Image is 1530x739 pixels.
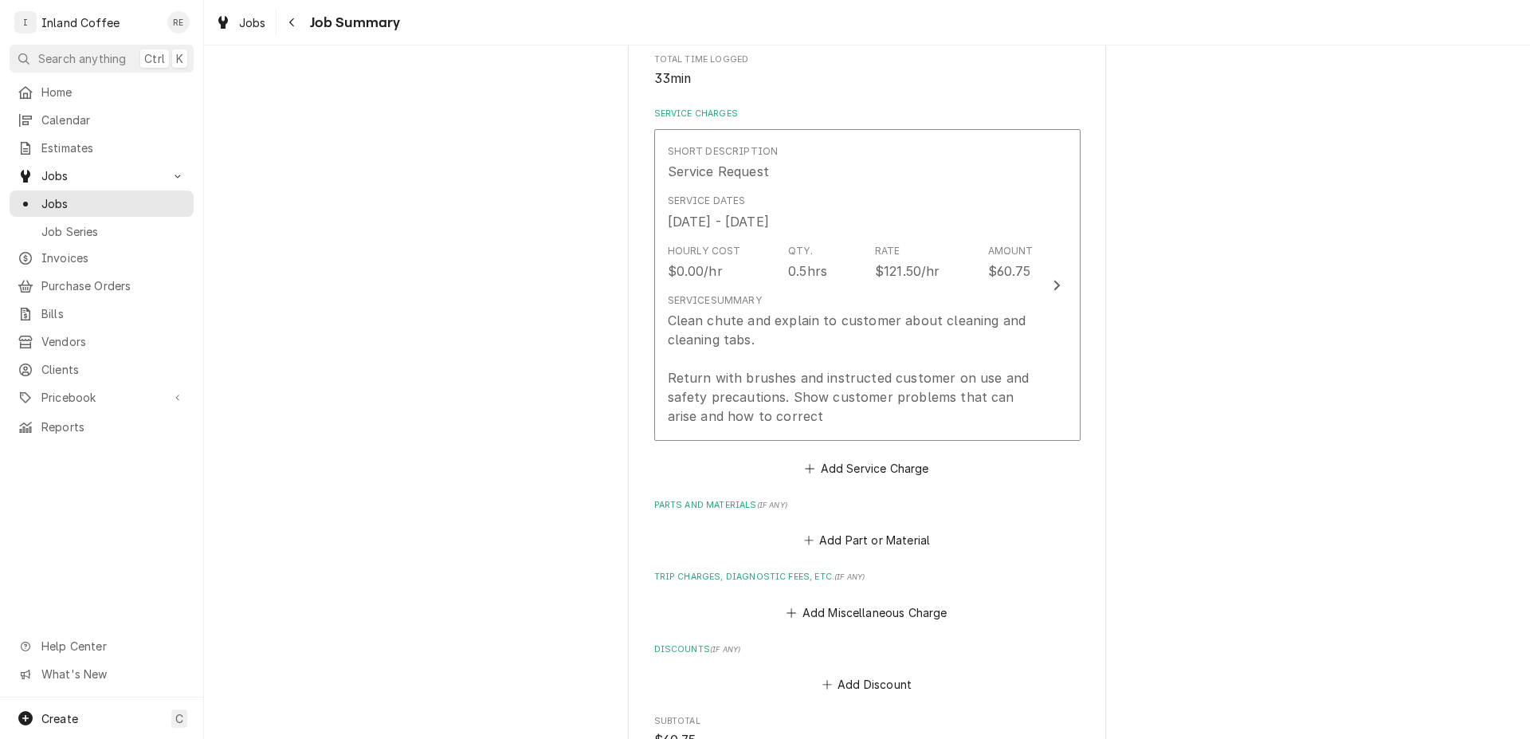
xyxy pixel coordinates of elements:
[41,638,184,654] span: Help Center
[668,194,746,208] div: Service Dates
[834,572,865,581] span: ( if any )
[668,212,769,231] div: [DATE] - [DATE]
[41,277,186,294] span: Purchase Orders
[988,244,1034,258] div: Amount
[654,108,1081,480] div: Service Charges
[654,715,1081,728] span: Subtotal
[41,195,186,212] span: Jobs
[668,261,723,281] div: $0.00/hr
[654,499,1081,552] div: Parts and Materials
[654,129,1081,441] button: Update Line Item
[654,499,1081,512] label: Parts and Materials
[10,356,194,383] a: Clients
[41,250,186,266] span: Invoices
[784,601,950,623] button: Add Miscellaneous Charge
[654,53,1081,88] div: Total Time Logged
[10,414,194,440] a: Reports
[239,14,266,31] span: Jobs
[41,389,162,406] span: Pricebook
[38,50,126,67] span: Search anything
[10,301,194,327] a: Bills
[710,645,740,654] span: ( if any )
[167,11,190,33] div: Ruth Easley's Avatar
[654,53,1081,66] span: Total Time Logged
[305,12,401,33] span: Job Summary
[654,643,1081,656] label: Discounts
[757,501,787,509] span: ( if any )
[10,273,194,299] a: Purchase Orders
[176,50,183,67] span: K
[788,244,813,258] div: Qty.
[10,328,194,355] a: Vendors
[209,10,273,36] a: Jobs
[668,244,741,258] div: Hourly Cost
[654,108,1081,120] label: Service Charges
[10,107,194,133] a: Calendar
[167,11,190,33] div: RE
[654,643,1081,696] div: Discounts
[10,79,194,105] a: Home
[10,191,194,217] a: Jobs
[654,69,1081,88] span: Total Time Logged
[41,14,120,31] div: Inland Coffee
[802,457,932,479] button: Add Service Charge
[144,50,165,67] span: Ctrl
[10,245,194,271] a: Invoices
[10,45,194,73] button: Search anythingCtrlK
[175,710,183,727] span: C
[10,384,194,411] a: Go to Pricebook
[41,140,186,156] span: Estimates
[41,666,184,682] span: What's New
[788,261,827,281] div: 0.5hrs
[41,167,162,184] span: Jobs
[41,84,186,100] span: Home
[801,529,932,552] button: Add Part or Material
[41,112,186,128] span: Calendar
[654,71,692,86] span: 33min
[41,361,186,378] span: Clients
[668,311,1034,426] div: Clean chute and explain to customer about cleaning and cleaning tabs. Return with brushes and ins...
[41,333,186,350] span: Vendors
[654,571,1081,623] div: Trip Charges, Diagnostic Fees, etc.
[10,135,194,161] a: Estimates
[668,162,769,181] div: Service Request
[875,261,940,281] div: $121.50/hr
[41,305,186,322] span: Bills
[41,223,186,240] span: Job Series
[10,218,194,245] a: Job Series
[10,163,194,189] a: Go to Jobs
[14,11,37,33] div: I
[41,419,186,435] span: Reports
[988,261,1031,281] div: $60.75
[668,144,779,159] div: Short Description
[668,293,762,308] div: Service Summary
[10,661,194,687] a: Go to What's New
[280,10,305,35] button: Navigate back
[875,244,900,258] div: Rate
[10,633,194,659] a: Go to Help Center
[654,571,1081,584] label: Trip Charges, Diagnostic Fees, etc.
[41,712,78,725] span: Create
[819,674,914,696] button: Add Discount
